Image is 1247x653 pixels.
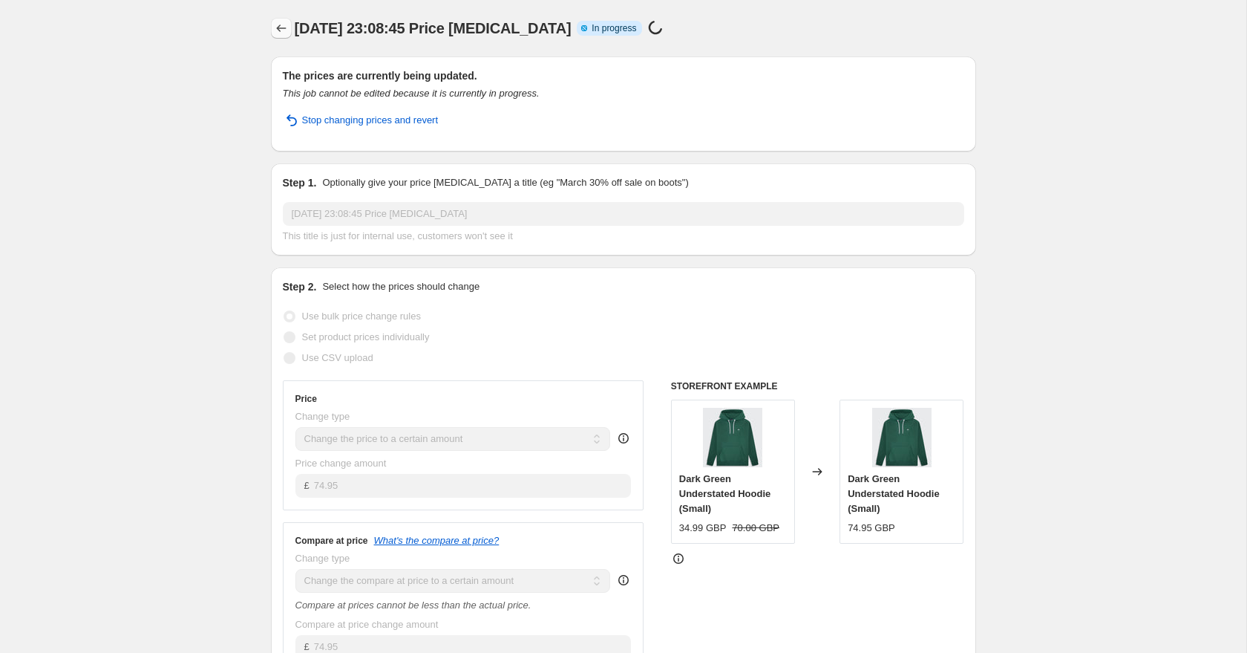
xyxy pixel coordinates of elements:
[271,18,292,39] button: Price change jobs
[302,311,421,322] span: Use bulk price change rules
[304,641,310,652] span: £
[732,521,779,536] strike: 70.00 GBP
[671,380,964,392] h6: STOREFRONT EXAMPLE
[295,393,317,405] h3: Price
[283,202,964,226] input: 30% off holiday sale
[322,175,688,190] p: Optionally give your price [MEDICAL_DATA] a title (eg "March 30% off sale on boots")
[295,458,387,469] span: Price change amount
[616,431,631,446] div: help
[295,411,350,422] span: Change type
[304,480,310,491] span: £
[295,20,572,36] span: [DATE] 23:08:45 Price [MEDICAL_DATA]
[295,600,531,611] i: Compare at prices cannot be less than the actual price.
[322,279,480,294] p: Select how the prices should change
[848,473,940,514] span: Dark Green Understated Hoodie (Small)
[592,22,636,34] span: In progress
[283,230,513,241] span: This title is just for internal use, customers won't see it
[295,553,350,564] span: Change type
[679,521,727,536] div: 34.99 GBP
[848,521,895,536] div: 74.95 GBP
[679,473,771,514] span: Dark Green Understated Hoodie (Small)
[302,331,430,342] span: Set product prices individually
[302,113,439,128] span: Stop changing prices and revert
[274,108,448,132] button: Stop changing prices and revert
[872,408,932,467] img: JXZ7AYNGNG_1_80x.jpg
[283,175,317,190] h2: Step 1.
[314,474,631,498] input: 80.00
[283,68,964,83] h2: The prices are currently being updated.
[616,573,631,588] div: help
[703,408,762,467] img: JXZ7AYNGNG_1_80x.jpg
[374,535,500,546] button: What's the compare at price?
[283,88,540,99] i: This job cannot be edited because it is currently in progress.
[295,619,439,630] span: Compare at price change amount
[295,535,368,547] h3: Compare at price
[302,352,373,363] span: Use CSV upload
[283,279,317,294] h2: Step 2.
